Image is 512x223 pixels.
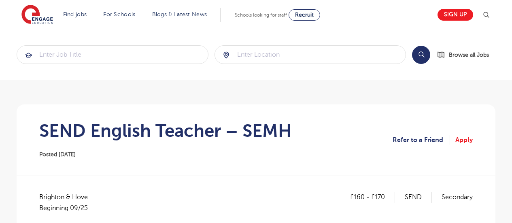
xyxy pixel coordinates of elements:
[63,11,87,17] a: Find jobs
[21,5,53,25] img: Engage Education
[412,46,430,64] button: Search
[393,135,450,145] a: Refer to a Friend
[442,192,473,202] p: Secondary
[17,46,208,64] input: Submit
[17,45,208,64] div: Submit
[39,151,76,157] span: Posted [DATE]
[289,9,320,21] a: Recruit
[455,135,473,145] a: Apply
[438,9,473,21] a: Sign up
[39,203,88,213] p: Beginning 09/25
[235,12,287,18] span: Schools looking for staff
[350,192,395,202] p: £160 - £170
[39,192,96,213] span: Brighton & Hove
[437,50,495,59] a: Browse all Jobs
[449,50,489,59] span: Browse all Jobs
[215,45,406,64] div: Submit
[103,11,135,17] a: For Schools
[39,121,292,141] h1: SEND English Teacher – SEMH
[152,11,207,17] a: Blogs & Latest News
[215,46,406,64] input: Submit
[405,192,432,202] p: SEND
[295,12,314,18] span: Recruit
